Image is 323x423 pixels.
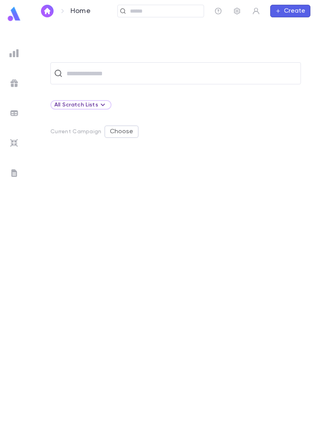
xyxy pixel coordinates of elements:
img: batches_grey.339ca447c9d9533ef1741baa751efc33.svg [9,108,19,118]
button: Choose [104,125,139,138]
img: campaigns_grey.99e729a5f7ee94e3726e6486bddda8f1.svg [9,78,19,88]
div: All Scratch Lists [54,100,108,110]
img: imports_grey.530a8a0e642e233f2baf0ef88e8c9fcb.svg [9,138,19,148]
img: reports_grey.c525e4749d1bce6a11f5fe2a8de1b229.svg [9,48,19,58]
button: Create [270,5,310,17]
img: logo [6,6,22,22]
div: All Scratch Lists [50,100,111,110]
p: Current Campaign [50,129,101,135]
p: Home [71,7,91,15]
img: home_white.a664292cf8c1dea59945f0da9f25487c.svg [43,8,52,14]
img: letters_grey.7941b92b52307dd3b8a917253454ce1c.svg [9,168,19,178]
